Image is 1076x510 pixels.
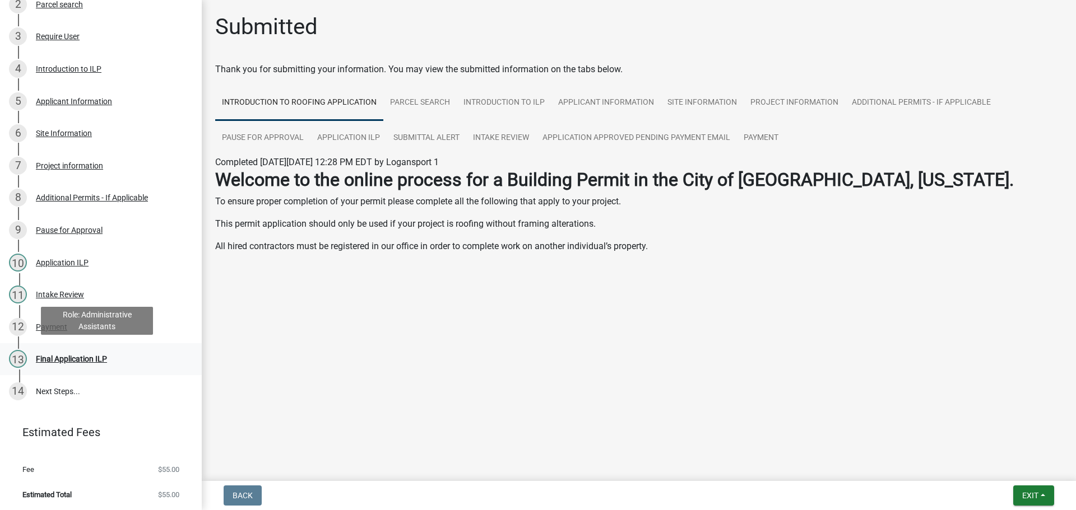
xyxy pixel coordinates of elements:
[36,355,107,363] div: Final Application ILP
[9,254,27,272] div: 10
[551,85,661,121] a: Applicant Information
[9,382,27,400] div: 14
[36,129,92,137] div: Site Information
[661,85,744,121] a: Site Information
[224,485,262,506] button: Back
[36,65,101,73] div: Introduction to ILP
[9,27,27,45] div: 3
[215,240,1063,253] p: All hired contractors must be registered in our office in order to complete work on another indiv...
[9,60,27,78] div: 4
[36,32,80,40] div: Require User
[215,169,1014,190] strong: Welcome to the online process for a Building Permit in the City of [GEOGRAPHIC_DATA], [US_STATE].
[9,124,27,142] div: 6
[22,466,34,473] span: Fee
[383,85,457,121] a: Parcel search
[387,120,466,156] a: Submittal Alert
[9,157,27,175] div: 7
[233,491,253,500] span: Back
[744,85,845,121] a: Project information
[1013,485,1054,506] button: Exit
[9,318,27,336] div: 12
[41,307,153,335] div: Role: Administrative Assistants
[215,157,439,167] span: Completed [DATE][DATE] 12:28 PM EDT by Logansport 1
[215,120,310,156] a: Pause for Approval
[215,85,383,121] a: Introduction to Roofing Application
[737,120,785,156] a: Payment
[215,13,318,40] h1: Submitted
[215,63,1063,76] div: Thank you for submitting your information. You may view the submitted information on the tabs below.
[36,259,89,266] div: Application ILP
[215,195,1063,208] p: To ensure proper completion of your permit please complete all the following that apply to your p...
[22,491,72,498] span: Estimated Total
[36,1,83,8] div: Parcel search
[845,85,998,121] a: Additional Permits - If Applicable
[9,189,27,207] div: 8
[215,217,1063,231] p: This permit application should only be used if your project is roofing without framing alterations.
[36,323,67,331] div: Payment
[36,226,103,234] div: Pause for Approval
[466,120,536,156] a: Intake Review
[1022,491,1038,500] span: Exit
[9,421,184,443] a: Estimated Fees
[536,120,737,156] a: Application Approved Pending Payment Email
[9,286,27,303] div: 11
[310,120,387,156] a: Application ILP
[9,350,27,368] div: 13
[36,194,148,202] div: Additional Permits - If Applicable
[36,291,84,298] div: Intake Review
[36,162,103,170] div: Project information
[9,92,27,110] div: 5
[9,221,27,239] div: 9
[158,491,179,498] span: $55.00
[158,466,179,473] span: $55.00
[36,97,112,105] div: Applicant Information
[457,85,551,121] a: Introduction to ILP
